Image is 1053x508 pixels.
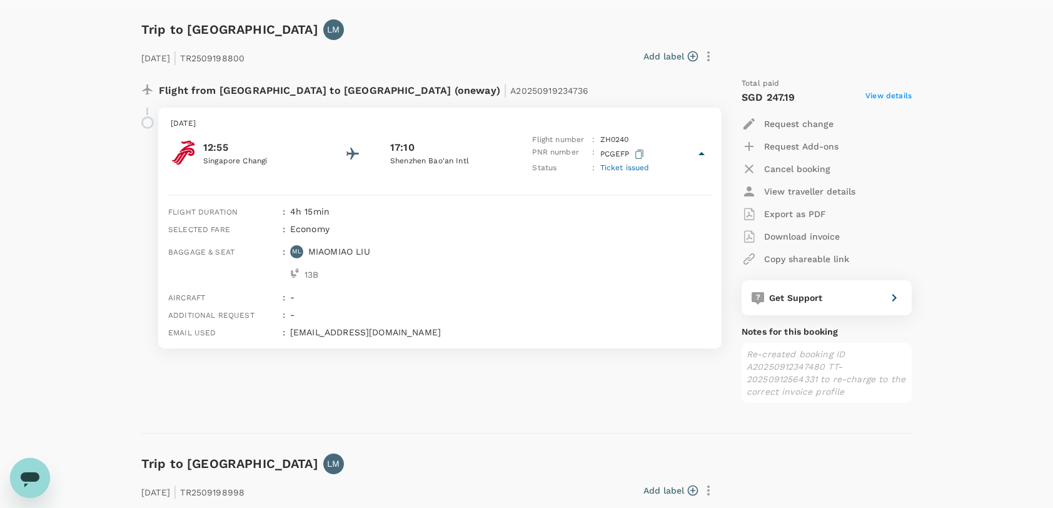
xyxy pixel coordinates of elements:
p: SGD 247.19 [742,90,795,105]
p: Download invoice [764,230,840,243]
span: Selected fare [168,225,230,234]
p: : [592,134,595,146]
span: | [173,49,177,66]
button: Export as PDF [742,203,826,225]
h6: Trip to [GEOGRAPHIC_DATA] [141,19,318,39]
p: Shenzhen Bao'an Intl [390,155,503,168]
img: seat-icon [290,268,300,278]
span: Aircraft [168,293,205,302]
p: PCGEFP [600,146,647,162]
span: View details [865,90,912,105]
button: Add label [643,484,698,497]
p: [DATE] TR2509198800 [141,45,244,68]
p: [EMAIL_ADDRESS][DOMAIN_NAME] [290,326,712,338]
span: Flight duration [168,208,238,216]
span: A20250919234736 [510,86,588,96]
button: Request Add-ons [742,135,839,158]
iframe: Button to launch messaging window, conversation in progress [10,458,50,498]
p: 4h 15min [290,205,712,218]
div: : [278,218,285,240]
p: Re-created booking ID A20250912347480 TT-20250912564331 to re-charge to the correct invoice profile [747,348,907,398]
p: Cancel booking [764,163,830,175]
p: LM [327,457,340,470]
p: ML [292,247,301,256]
button: Request change [742,113,834,135]
p: : [592,146,595,162]
p: View traveller details [764,185,855,198]
span: | [173,483,177,500]
span: Additional request [168,311,254,320]
p: Flight from [GEOGRAPHIC_DATA] to [GEOGRAPHIC_DATA] (oneway) [159,78,589,100]
span: Email used [168,328,216,337]
span: Ticket issued [600,163,650,172]
span: Get Support [769,293,823,303]
p: [DATE] [171,118,709,130]
p: ZH 0240 [600,134,629,146]
span: | [503,81,507,99]
p: PNR number [532,146,587,162]
p: : [592,162,595,175]
button: View traveller details [742,180,855,203]
p: Singapore Changi [203,155,316,168]
p: [DATE] TR2509198998 [141,479,244,502]
span: Total paid [742,78,780,90]
p: Request Add-ons [764,140,839,153]
p: 17:10 [390,140,415,155]
p: LM [327,23,340,36]
div: : [278,303,285,321]
p: MIAOMIAO LIU [308,245,370,258]
div: : [278,240,285,286]
div: : [278,286,285,303]
p: economy [290,223,330,235]
button: Cancel booking [742,158,830,180]
p: Status [532,162,587,175]
h6: Trip to [GEOGRAPHIC_DATA] [141,454,318,474]
img: Shenzhen Airlines [171,140,196,165]
p: Export as PDF [764,208,826,220]
p: Copy shareable link [764,253,849,265]
p: Flight number [532,134,587,146]
div: - [285,303,712,321]
button: Download invoice [742,225,840,248]
p: 13 B [305,268,318,281]
button: Copy shareable link [742,248,849,270]
p: Request change [764,118,834,130]
div: - [285,286,712,303]
div: : [278,200,285,218]
div: : [278,321,285,338]
p: 12:55 [203,140,316,155]
p: Notes for this booking [742,325,912,338]
button: Add label [643,50,698,63]
span: Baggage & seat [168,248,234,257]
